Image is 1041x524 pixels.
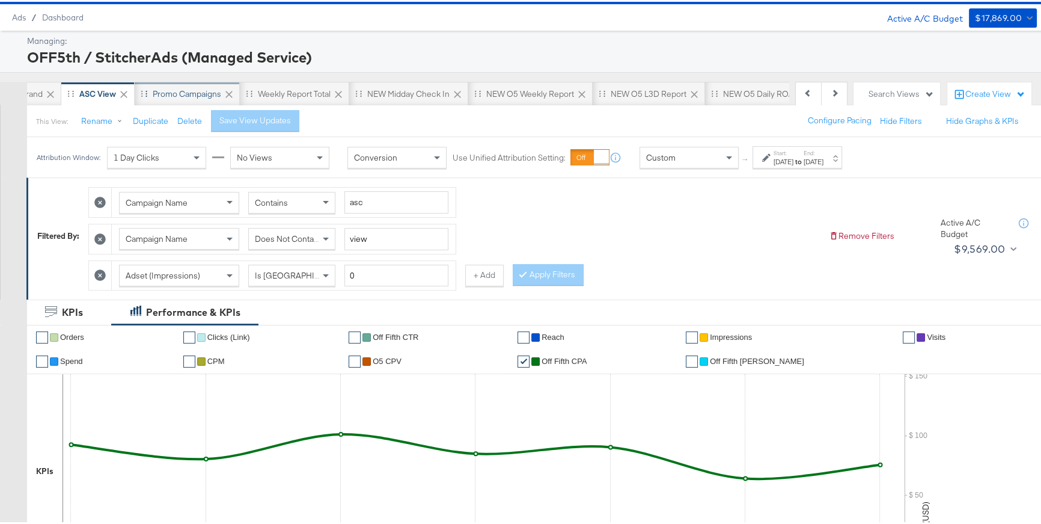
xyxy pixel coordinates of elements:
span: Does Not Contain [255,232,320,242]
a: ✔ [517,354,530,366]
span: Contains [255,196,288,206]
button: Delete [177,114,202,125]
label: End: [804,147,823,155]
span: Impressions [710,331,752,340]
label: Use Unified Attribution Setting: [453,150,566,162]
a: ✔ [349,354,361,366]
button: Duplicate [133,114,168,125]
span: Orders [60,331,84,340]
div: Drag to reorder tab [141,88,147,95]
button: $17,869.00 [969,7,1037,26]
div: [DATE] [804,155,823,165]
div: This View: [36,115,68,125]
input: Enter a number [344,263,448,285]
div: Drag to reorder tab [355,88,362,95]
span: Custom [646,150,676,161]
div: [DATE] [774,155,793,165]
a: ✔ [183,354,195,366]
button: Rename [73,109,135,131]
div: OFF5th / StitcherAds (Managed Service) [27,45,1034,66]
div: $17,869.00 [975,9,1022,24]
div: NEW O5 Daily ROAS [723,87,799,98]
a: ✔ [36,330,48,342]
div: KPIs [62,304,83,318]
div: Attribution Window: [36,152,101,160]
span: Is [GEOGRAPHIC_DATA] [255,268,347,279]
div: Drag to reorder tab [599,88,605,95]
span: Off Fifth CTR [373,331,418,340]
div: ASC View [79,87,116,98]
span: Visits [927,331,945,340]
div: Create View [965,87,1025,99]
div: Filtered By: [37,229,79,240]
div: NEW O5 L3D Report [611,87,686,98]
a: ✔ [517,330,530,342]
div: Drag to reorder tab [711,88,718,95]
span: No Views [237,150,272,161]
div: Drag to reorder tab [474,88,481,95]
div: Active A/C Budget [941,215,1007,238]
span: Spend [60,355,83,364]
span: off fifth CPA [542,355,587,364]
button: + Add [465,263,504,285]
button: $9,569.00 [949,238,1019,257]
span: / [26,11,42,20]
a: ✔ [686,354,698,366]
label: Start: [774,147,793,155]
button: Remove Filters [829,229,894,240]
div: NEW O5 Weekly Report [486,87,574,98]
input: Enter a search term [344,226,448,248]
div: Active A/C Budget [875,7,963,25]
div: KPIs [36,464,53,475]
span: Campaign Name [126,196,188,206]
span: Campaign Name [126,232,188,242]
button: Hide Graphs & KPIs [946,114,1019,125]
div: Drag to reorder tab [67,88,74,95]
a: Dashboard [42,11,84,20]
a: ✔ [36,354,48,366]
div: Promo Campaigns [153,87,221,98]
a: ✔ [686,330,698,342]
a: ✔ [903,330,915,342]
div: NEW Midday Check In [367,87,450,98]
div: Weekly Report Total [258,87,331,98]
span: Ads [12,11,26,20]
span: O5 CPV [373,355,401,364]
button: Configure Pacing [799,108,880,130]
span: ↑ [740,156,751,160]
span: Clicks (Link) [207,331,250,340]
div: Drag to reorder tab [246,88,252,95]
span: Conversion [354,150,397,161]
div: Managing: [27,34,1034,45]
span: CPM [207,355,225,364]
div: $9,569.00 [954,238,1006,256]
input: Enter a search term [344,190,448,212]
div: Search Views [869,87,934,98]
button: Hide Filters [880,114,922,125]
strong: to [793,155,804,164]
a: ✔ [349,330,361,342]
div: Performance & KPIs [146,304,240,318]
span: 1 Day Clicks [114,150,159,161]
span: Off Fifth [PERSON_NAME] [710,355,804,364]
span: Adset (Impressions) [126,268,200,279]
a: ✔ [183,330,195,342]
span: Reach [542,331,564,340]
